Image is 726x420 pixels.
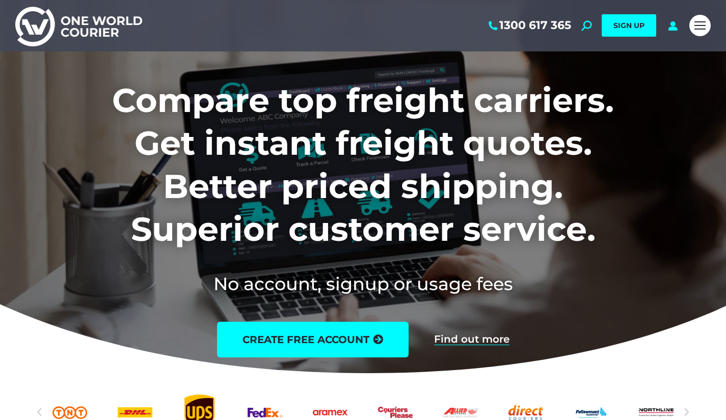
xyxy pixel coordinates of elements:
[45,271,681,296] h2: No account, signup or usage fees
[613,21,644,30] span: SIGN UP
[15,5,142,46] img: One World Courier
[434,334,509,345] a: Find out more
[689,15,711,36] a: Mobile menu icon
[602,14,656,37] a: SIGN UP
[487,19,571,32] a: 1300 617 365
[45,79,681,251] h1: Compare top freight carriers. Get instant freight quotes. Better priced shipping. Superior custom...
[217,322,409,357] a: create free account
